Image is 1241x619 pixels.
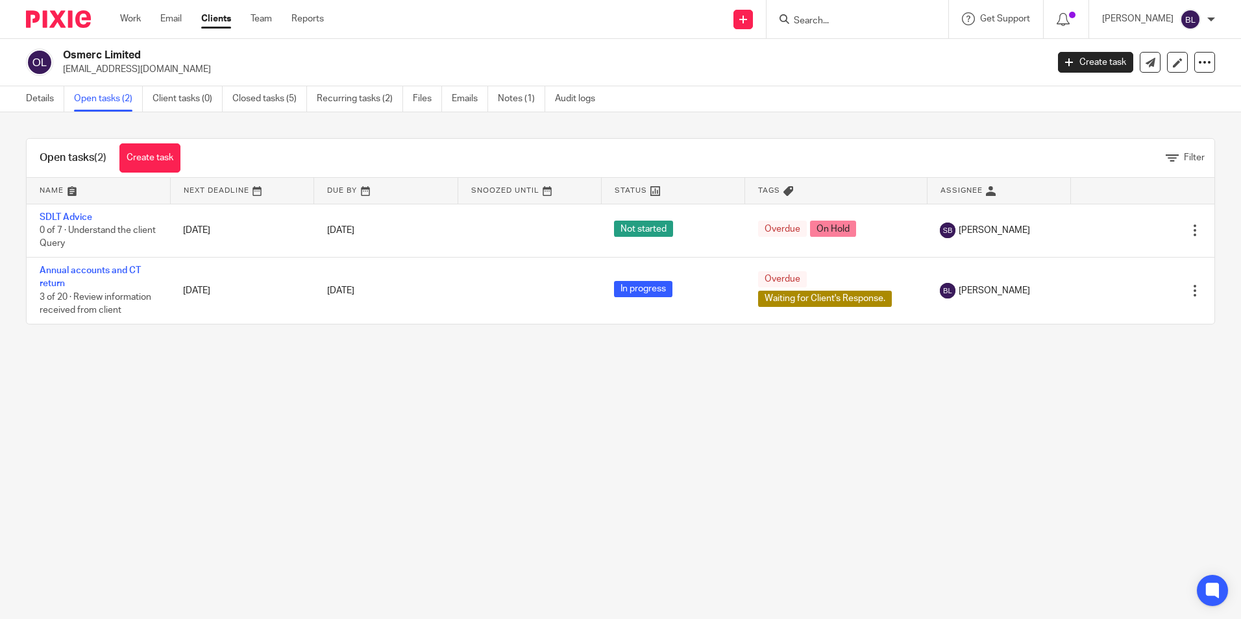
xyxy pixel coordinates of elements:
[26,10,91,28] img: Pixie
[40,226,156,249] span: 0 of 7 · Understand the client Query
[959,284,1030,297] span: [PERSON_NAME]
[810,221,856,237] span: On Hold
[940,223,955,238] img: svg%3E
[758,221,807,237] span: Overdue
[40,151,106,165] h1: Open tasks
[793,16,909,27] input: Search
[170,204,313,257] td: [DATE]
[498,86,545,112] a: Notes (1)
[317,86,403,112] a: Recurring tasks (2)
[758,271,807,287] span: Overdue
[1058,52,1133,73] a: Create task
[251,12,272,25] a: Team
[40,213,92,222] a: SDLT Advice
[160,12,182,25] a: Email
[120,12,141,25] a: Work
[614,281,672,297] span: In progress
[170,257,313,323] td: [DATE]
[980,14,1030,23] span: Get Support
[555,86,605,112] a: Audit logs
[74,86,143,112] a: Open tasks (2)
[291,12,324,25] a: Reports
[40,293,151,315] span: 3 of 20 · Review information received from client
[232,86,307,112] a: Closed tasks (5)
[1102,12,1173,25] p: [PERSON_NAME]
[201,12,231,25] a: Clients
[413,86,442,112] a: Files
[615,187,647,194] span: Status
[452,86,488,112] a: Emails
[1180,9,1201,30] img: svg%3E
[614,221,673,237] span: Not started
[1184,153,1205,162] span: Filter
[327,286,354,295] span: [DATE]
[63,63,1038,76] p: [EMAIL_ADDRESS][DOMAIN_NAME]
[758,291,892,307] span: Waiting for Client's Response.
[94,152,106,163] span: (2)
[26,86,64,112] a: Details
[959,224,1030,237] span: [PERSON_NAME]
[119,143,180,173] a: Create task
[758,187,780,194] span: Tags
[327,226,354,235] span: [DATE]
[26,49,53,76] img: svg%3E
[40,266,141,288] a: Annual accounts and CT return
[63,49,843,62] h2: Osmerc Limited
[471,187,539,194] span: Snoozed Until
[153,86,223,112] a: Client tasks (0)
[940,283,955,298] img: svg%3E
